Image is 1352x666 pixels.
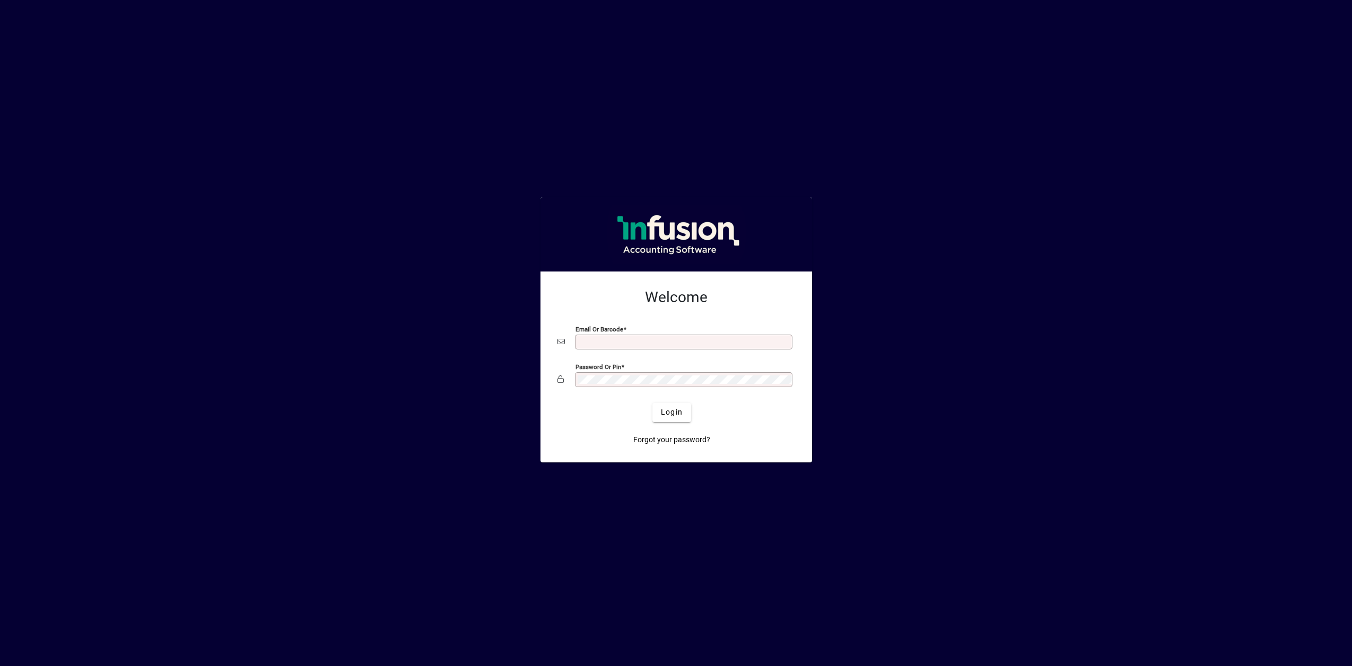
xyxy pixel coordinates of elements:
[652,403,691,422] button: Login
[661,407,683,418] span: Login
[557,288,795,306] h2: Welcome
[629,431,714,450] a: Forgot your password?
[575,325,623,332] mat-label: Email or Barcode
[633,434,710,445] span: Forgot your password?
[575,363,621,370] mat-label: Password or Pin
